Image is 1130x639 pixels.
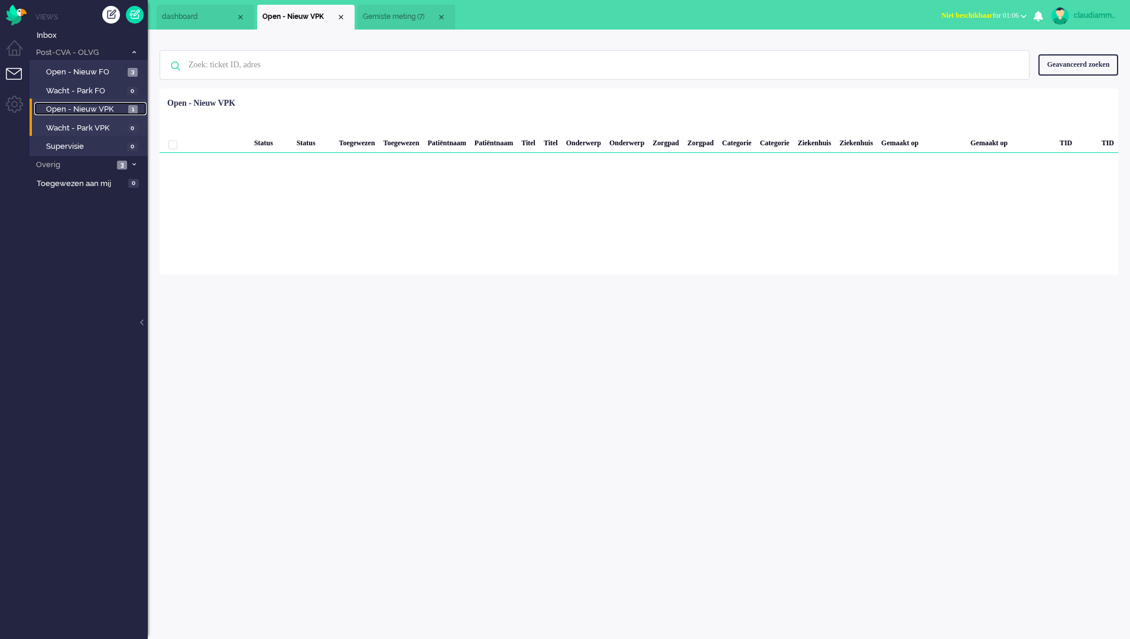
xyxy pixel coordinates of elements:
[128,68,138,77] span: 3
[46,141,124,152] span: Supervisie
[470,129,517,153] div: Patiëntnaam
[126,6,144,24] a: Quick Ticket
[683,129,718,153] div: Zorgpad
[293,129,335,153] div: Status
[6,40,33,67] li: Dashboard menu
[358,5,455,30] li: 12325
[34,139,147,152] a: Supervisie 0
[648,129,683,153] div: Zorgpad
[46,104,125,115] span: Open - Nieuw VPK
[262,12,336,22] span: Open - Nieuw VPK
[257,5,355,30] li: View
[934,4,1034,30] li: Niet beschikbaarfor 01:06
[34,121,147,134] a: Wacht - Park VPK 0
[1038,54,1118,75] div: Geavanceerd zoeken
[46,123,124,134] span: Wacht - Park VPK
[756,129,794,153] div: Categorie
[336,12,346,22] div: Close tab
[1056,129,1097,153] div: TID
[437,12,446,22] div: Close tab
[1049,7,1118,25] a: claudiammsc
[934,7,1034,24] button: Niet beschikbaarfor 01:06
[34,28,148,41] a: Inbox
[335,129,379,153] div: Toegewezen
[236,12,245,22] div: Close tab
[835,129,877,153] div: Ziekenhuis
[34,65,147,78] a: Open - Nieuw FO 3
[562,129,605,153] div: Onderwerp
[127,142,138,151] span: 0
[46,86,124,97] span: Wacht - Park FO
[46,67,125,78] span: Open - Nieuw FO
[6,8,27,17] a: Omnidesk
[1097,129,1118,153] div: TID
[540,129,562,153] div: Titel
[34,47,126,58] span: Post-CVA - OLVG
[34,177,148,190] a: Toegewezen aan mij 0
[1074,9,1118,21] div: claudiammsc
[794,129,836,153] div: Ziekenhuis
[877,129,966,153] div: Gemaakt op
[180,51,1013,79] input: Zoek: ticket ID, adres
[250,129,293,153] div: Status
[941,11,1019,19] span: for 01:06
[6,5,27,25] img: flow_omnibird.svg
[117,161,127,169] span: 3
[157,5,254,30] li: Dashboard
[37,30,148,41] span: Inbox
[35,12,148,22] li: Views
[102,6,120,24] div: Creëer ticket
[128,179,139,188] span: 0
[127,124,138,133] span: 0
[1051,7,1069,25] img: avatar
[34,84,147,97] a: Wacht - Park FO 0
[162,12,236,22] span: dashboard
[941,11,993,19] span: Niet beschikbaar
[167,97,235,109] div: Open - Nieuw VPK
[605,129,648,153] div: Onderwerp
[127,87,138,96] span: 0
[6,96,33,122] li: Admin menu
[423,129,470,153] div: Patiëntnaam
[160,51,191,81] img: ic-search-icon.svg
[966,129,1056,153] div: Gemaakt op
[517,129,540,153] div: Titel
[379,129,423,153] div: Toegewezen
[34,102,147,115] a: Open - Nieuw VPK 1
[128,105,138,114] span: 1
[718,129,756,153] div: Categorie
[6,68,33,94] li: Tickets menu
[37,178,125,190] span: Toegewezen aan mij
[34,159,113,171] span: Overig
[363,12,437,22] span: Gemiste meting (7)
